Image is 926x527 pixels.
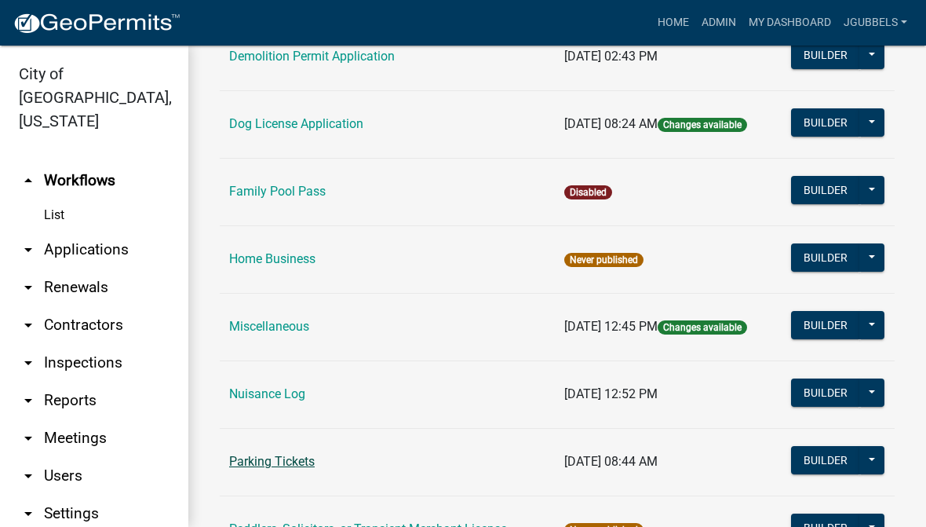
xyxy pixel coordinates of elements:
a: Admin [695,8,742,38]
a: Miscellaneous [229,319,309,334]
button: Builder [791,176,860,204]
button: Builder [791,311,860,339]
span: [DATE] 12:45 PM [564,319,658,334]
i: arrow_drop_down [19,316,38,335]
a: Nuisance Log [229,386,305,401]
i: arrow_drop_down [19,429,38,448]
a: Home Business [229,251,315,266]
a: jgubbels [837,8,913,38]
button: Builder [791,446,860,474]
span: Disabled [564,185,612,199]
i: arrow_drop_up [19,171,38,190]
a: Demolition Permit Application [229,49,395,64]
a: My Dashboard [742,8,837,38]
button: Builder [791,108,860,137]
a: Family Pool Pass [229,184,326,199]
button: Builder [791,41,860,69]
i: arrow_drop_down [19,467,38,485]
span: [DATE] 08:24 AM [564,116,658,131]
i: arrow_drop_down [19,504,38,523]
span: [DATE] 08:44 AM [564,454,658,469]
span: Changes available [658,320,747,335]
span: Changes available [658,118,747,132]
span: [DATE] 12:52 PM [564,386,658,401]
i: arrow_drop_down [19,278,38,297]
span: [DATE] 02:43 PM [564,49,658,64]
a: Parking Tickets [229,454,315,469]
i: arrow_drop_down [19,391,38,410]
button: Builder [791,243,860,272]
button: Builder [791,379,860,407]
a: Home [651,8,695,38]
a: Dog License Application [229,116,363,131]
i: arrow_drop_down [19,240,38,259]
span: Never published [564,253,643,267]
i: arrow_drop_down [19,353,38,372]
